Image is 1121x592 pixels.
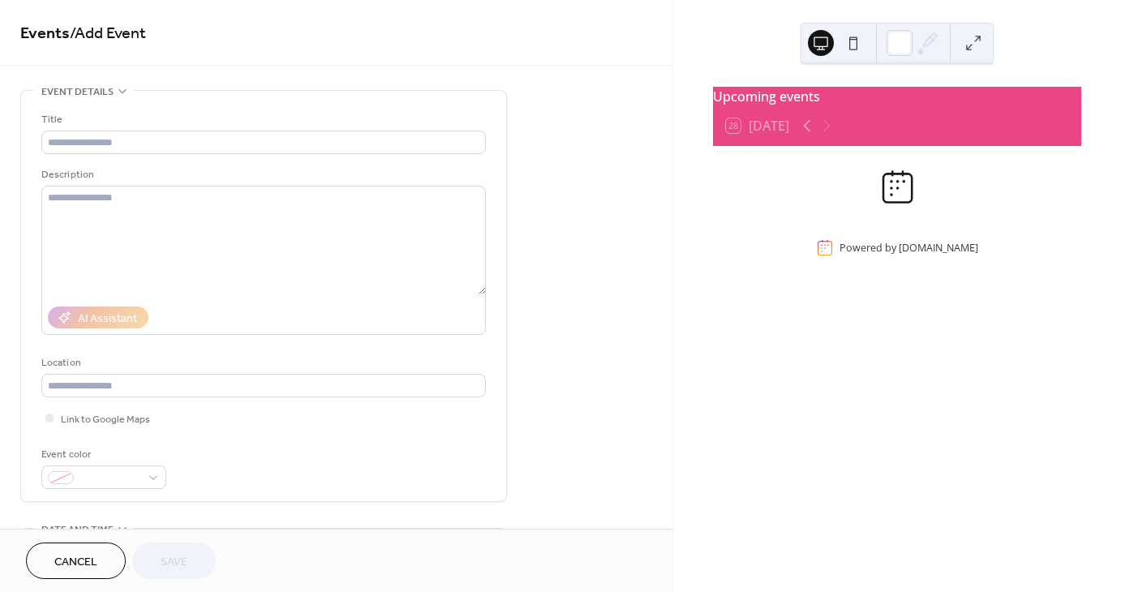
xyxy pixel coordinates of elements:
div: Title [41,111,483,128]
a: [DOMAIN_NAME] [899,241,978,255]
span: / Add Event [70,18,146,49]
div: Event color [41,446,163,463]
span: Link to Google Maps [61,411,150,428]
span: Event details [41,84,114,101]
div: Powered by [840,241,978,255]
button: Cancel [26,543,126,579]
span: Cancel [54,554,97,571]
a: Events [20,18,70,49]
div: Description [41,166,483,183]
div: Location [41,354,483,371]
div: Upcoming events [713,87,1081,106]
span: Date and time [41,521,114,538]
